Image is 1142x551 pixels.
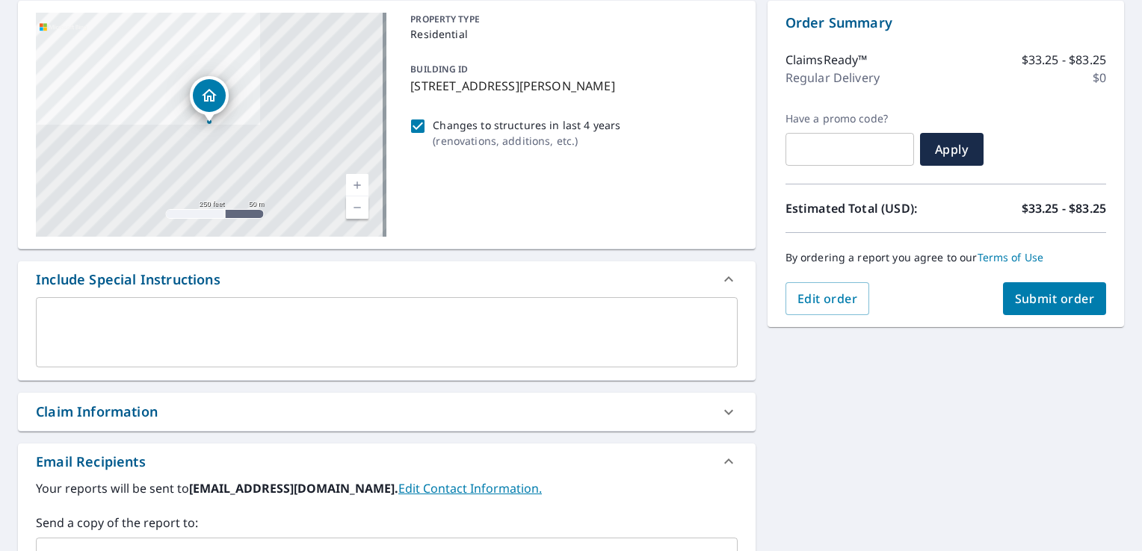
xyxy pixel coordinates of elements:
div: Claim Information [18,393,756,431]
p: $33.25 - $83.25 [1022,51,1106,69]
p: $33.25 - $83.25 [1022,199,1106,217]
button: Submit order [1003,282,1107,315]
div: Dropped pin, building 1, Residential property, 1806 Tanyard Rd Hernando, MS 38632 [190,76,229,122]
b: [EMAIL_ADDRESS][DOMAIN_NAME]. [189,480,398,496]
a: Current Level 17, Zoom Out [346,196,368,219]
button: Apply [920,133,984,166]
p: Residential [410,26,731,42]
span: Submit order [1015,290,1095,307]
div: Include Special Instructions [36,270,220,290]
p: Regular Delivery [785,69,880,87]
p: BUILDING ID [410,63,468,75]
div: Email Recipients [18,443,756,479]
p: Order Summary [785,13,1106,33]
p: ( renovations, additions, etc. ) [433,133,620,149]
div: Include Special Instructions [18,261,756,297]
a: Terms of Use [978,250,1044,264]
label: Send a copy of the report to: [36,514,738,532]
a: EditContactInfo [398,480,542,496]
span: Apply [932,141,972,158]
label: Have a promo code? [785,112,914,125]
p: ClaimsReady™ [785,51,868,69]
p: PROPERTY TYPE [410,13,731,26]
button: Edit order [785,282,870,315]
div: Email Recipients [36,452,146,472]
a: Current Level 17, Zoom In [346,174,368,196]
p: $0 [1093,69,1106,87]
p: By ordering a report you agree to our [785,251,1106,264]
p: Changes to structures in last 4 years [433,117,620,133]
p: Estimated Total (USD): [785,199,946,217]
p: [STREET_ADDRESS][PERSON_NAME] [410,77,731,95]
label: Your reports will be sent to [36,479,738,497]
div: Claim Information [36,402,158,422]
span: Edit order [797,290,858,307]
